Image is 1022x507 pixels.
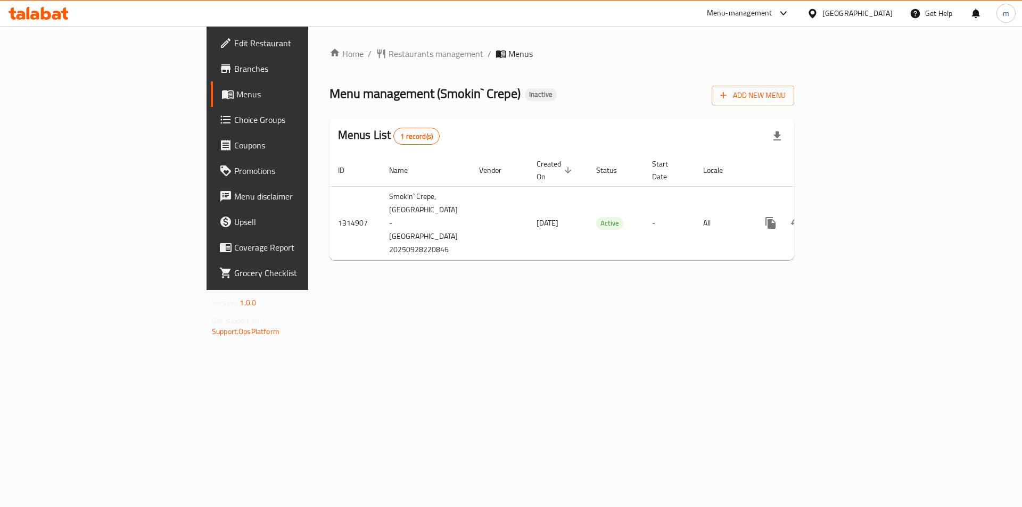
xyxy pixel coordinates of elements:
[211,132,377,158] a: Coupons
[338,164,358,177] span: ID
[329,81,521,105] span: Menu management ( Smokin` Crepe )
[236,88,369,101] span: Menus
[537,157,575,183] span: Created On
[240,296,256,310] span: 1.0.0
[720,89,786,102] span: Add New Menu
[211,235,377,260] a: Coverage Report
[749,154,869,187] th: Actions
[211,30,377,56] a: Edit Restaurant
[479,164,515,177] span: Vendor
[211,260,377,286] a: Grocery Checklist
[234,37,369,49] span: Edit Restaurant
[695,186,749,260] td: All
[211,107,377,132] a: Choice Groups
[525,90,557,99] span: Inactive
[764,123,790,149] div: Export file
[596,217,623,229] span: Active
[329,47,794,60] nav: breadcrumb
[211,81,377,107] a: Menus
[212,325,279,338] a: Support.OpsPlatform
[212,314,261,328] span: Get support on:
[394,131,439,142] span: 1 record(s)
[234,190,369,203] span: Menu disclaimer
[338,127,440,145] h2: Menus List
[234,215,369,228] span: Upsell
[393,128,440,145] div: Total records count
[211,158,377,184] a: Promotions
[234,113,369,126] span: Choice Groups
[211,184,377,209] a: Menu disclaimer
[488,47,491,60] li: /
[234,241,369,254] span: Coverage Report
[1003,7,1009,19] span: m
[703,164,737,177] span: Locale
[822,7,893,19] div: [GEOGRAPHIC_DATA]
[596,164,631,177] span: Status
[234,267,369,279] span: Grocery Checklist
[784,210,809,236] button: Change Status
[508,47,533,60] span: Menus
[329,154,869,260] table: enhanced table
[234,139,369,152] span: Coupons
[211,209,377,235] a: Upsell
[389,47,483,60] span: Restaurants management
[758,210,784,236] button: more
[644,186,695,260] td: -
[652,157,682,183] span: Start Date
[212,296,238,310] span: Version:
[596,217,623,230] div: Active
[381,186,471,260] td: Smokin` Crepe,[GEOGRAPHIC_DATA] - [GEOGRAPHIC_DATA] 20250928220846
[234,164,369,177] span: Promotions
[234,62,369,75] span: Branches
[707,7,772,20] div: Menu-management
[389,164,422,177] span: Name
[211,56,377,81] a: Branches
[537,216,558,230] span: [DATE]
[376,47,483,60] a: Restaurants management
[712,86,794,105] button: Add New Menu
[525,88,557,101] div: Inactive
